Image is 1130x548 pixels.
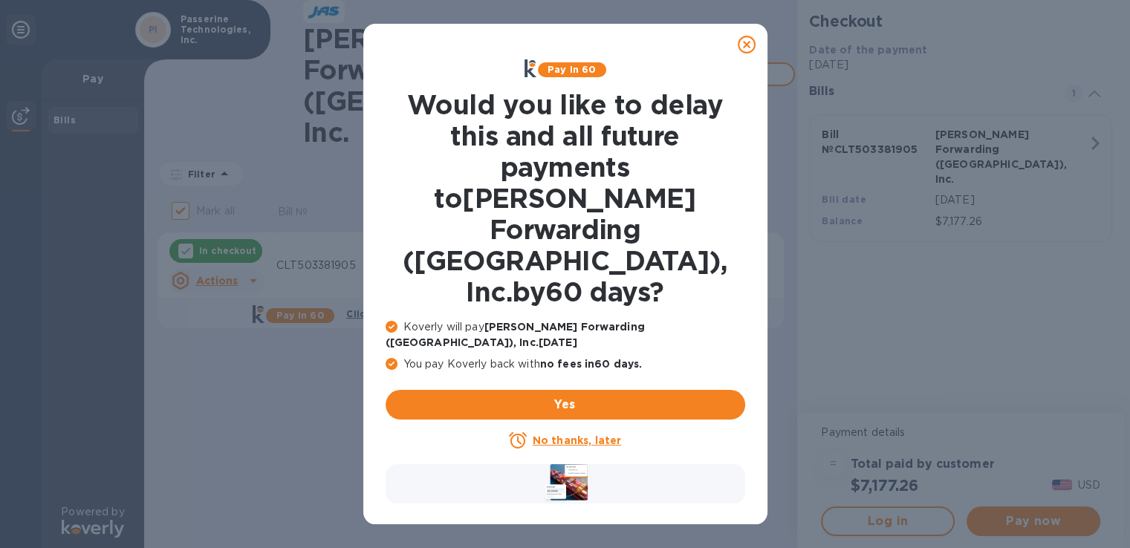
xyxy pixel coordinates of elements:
[397,396,733,414] span: Yes
[548,64,596,75] b: Pay in 60
[386,356,745,372] p: You pay Koverly back with
[386,89,745,307] h1: Would you like to delay this and all future payments to [PERSON_NAME] Forwarding ([GEOGRAPHIC_DAT...
[533,434,621,446] u: No thanks, later
[386,390,745,420] button: Yes
[386,319,745,350] p: Koverly will pay
[540,358,642,370] b: no fees in 60 days .
[386,321,645,348] b: [PERSON_NAME] Forwarding ([GEOGRAPHIC_DATA]), Inc. [DATE]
